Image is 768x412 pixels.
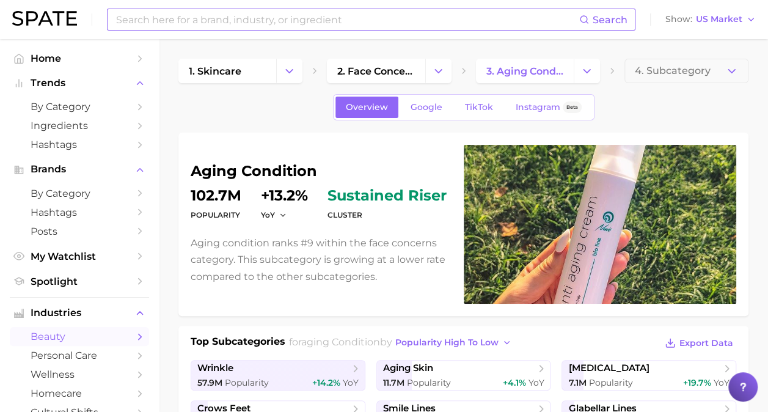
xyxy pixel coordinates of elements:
span: Hashtags [31,207,128,218]
span: Overview [346,102,388,112]
a: Spotlight [10,272,149,291]
a: [MEDICAL_DATA]7.1m Popularity+19.7% YoY [561,360,736,391]
span: Home [31,53,128,64]
span: Search [593,14,627,26]
span: Export Data [679,338,733,348]
span: Trends [31,78,128,89]
a: InstagramBeta [505,97,592,118]
span: Hashtags [31,139,128,150]
span: Instagram [516,102,560,112]
span: wrinkle [197,362,233,374]
a: 1. skincare [178,59,276,83]
a: Posts [10,222,149,241]
span: aging skin [383,362,433,374]
span: for by [289,336,515,348]
span: 1. skincare [189,65,241,77]
span: YoY [261,210,275,220]
button: Change Category [425,59,452,83]
img: SPATE [12,11,77,26]
a: Google [400,97,453,118]
button: Export Data [662,334,736,351]
a: Ingredients [10,116,149,135]
span: +19.7% [683,377,711,388]
span: Posts [31,226,128,237]
a: Hashtags [10,203,149,222]
span: Ingredients [31,120,128,131]
h1: Top Subcategories [191,334,285,353]
p: Aging condition ranks #9 within the face concerns category. This subcategory is growing at a lowe... [191,235,449,285]
a: by Category [10,184,149,203]
span: 3. aging condition [486,65,563,77]
span: +4.1% [502,377,525,388]
h1: aging condition [191,164,449,178]
span: US Market [696,16,742,23]
a: wrinkle57.9m Popularity+14.2% YoY [191,360,365,391]
span: Brands [31,164,128,175]
span: homecare [31,388,128,399]
span: personal care [31,350,128,361]
span: Beta [566,102,578,112]
span: popularity high to low [395,337,499,348]
a: wellness [10,365,149,384]
span: 2. face concerns [337,65,414,77]
button: Brands [10,160,149,178]
span: Industries [31,307,128,318]
dd: +13.2% [261,188,308,203]
a: homecare [10,384,149,403]
a: Overview [335,97,398,118]
span: sustained riser [327,188,447,203]
button: YoY [261,210,287,220]
span: aging condition [301,336,380,348]
a: personal care [10,346,149,365]
a: by Category [10,97,149,116]
span: beauty [31,331,128,342]
a: TikTok [455,97,503,118]
a: Home [10,49,149,68]
button: popularity high to low [392,334,515,351]
span: Popularity [588,377,632,388]
button: 4. Subcategory [624,59,748,83]
span: YoY [528,377,544,388]
span: 11.7m [383,377,404,388]
a: Hashtags [10,135,149,154]
button: Trends [10,74,149,92]
a: 2. face concerns [327,59,425,83]
span: Google [411,102,442,112]
span: My Watchlist [31,251,128,262]
span: wellness [31,369,128,380]
button: Change Category [276,59,302,83]
a: beauty [10,327,149,346]
span: TikTok [465,102,493,112]
dt: cluster [327,208,447,223]
dd: 102.7m [191,188,241,203]
a: My Watchlist [10,247,149,266]
span: YoY [343,377,359,388]
span: by Category [31,188,128,199]
span: by Category [31,101,128,112]
span: YoY [714,377,730,388]
button: Change Category [574,59,600,83]
span: Show [665,16,692,23]
span: Spotlight [31,276,128,287]
span: 57.9m [197,377,222,388]
span: +14.2% [312,377,340,388]
button: ShowUS Market [662,12,759,28]
input: Search here for a brand, industry, or ingredient [115,9,579,30]
span: Popularity [225,377,269,388]
a: 3. aging condition [476,59,574,83]
span: [MEDICAL_DATA] [568,362,649,374]
span: 7.1m [568,377,586,388]
span: Popularity [407,377,451,388]
a: aging skin11.7m Popularity+4.1% YoY [376,360,551,391]
span: 4. Subcategory [635,65,711,76]
dt: Popularity [191,208,241,223]
button: Industries [10,304,149,322]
